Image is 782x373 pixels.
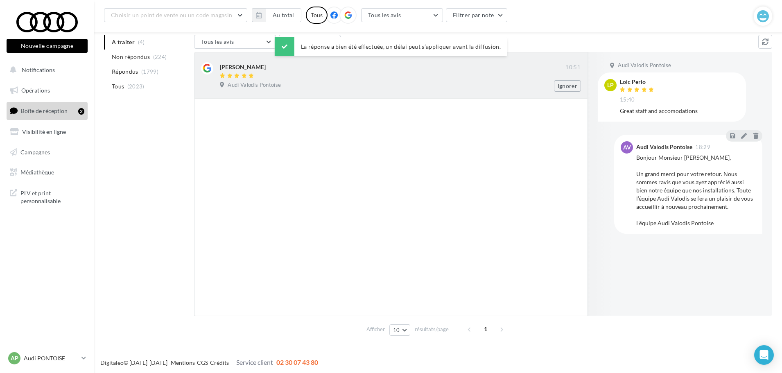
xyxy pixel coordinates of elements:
div: Audi Valodis Pontoise [636,144,692,150]
span: 02 30 07 43 80 [276,358,318,366]
span: Afficher [366,326,385,333]
a: Crédits [210,359,229,366]
span: Campagnes [20,148,50,155]
span: Tous les avis [368,11,401,18]
a: Opérations [5,82,89,99]
div: Loic Perio [620,79,656,85]
span: Tous [112,82,124,90]
span: Visibilité en ligne [22,128,66,135]
div: Bonjour Monsieur [PERSON_NAME], Un grand merci pour votre retour. Nous sommes ravis que vous ayez... [636,154,756,227]
div: Great staff and accomodations [620,107,739,115]
a: Médiathèque [5,164,89,181]
span: AV [623,143,631,151]
a: Campagnes [5,144,89,161]
div: Tous [306,7,328,24]
a: Digitaleo [100,359,124,366]
span: Service client [236,358,273,366]
span: Non répondus [112,53,150,61]
span: 18:29 [695,145,710,150]
button: Choisir un point de vente ou un code magasin [104,8,247,22]
button: Notifications [5,61,86,79]
button: Filtrer par note [446,8,508,22]
span: © [DATE]-[DATE] - - - [100,359,318,366]
div: 2 [78,108,84,115]
button: Tous les avis [361,8,443,22]
button: Au total [266,8,301,22]
span: Choisir un point de vente ou un code magasin [111,11,232,18]
a: Boîte de réception2 [5,102,89,120]
span: Notifications [22,66,55,73]
button: Filtrer par note [279,35,341,49]
button: Tous les avis [194,35,276,49]
span: PLV et print personnalisable [20,188,84,205]
span: Tous les avis [201,38,234,45]
button: 10 [389,324,410,336]
a: Mentions [171,359,195,366]
a: CGS [197,359,208,366]
span: 10:51 [565,64,581,71]
span: LP [607,81,614,89]
span: Opérations [21,87,50,94]
div: La réponse a bien été effectuée, un délai peut s’appliquer avant la diffusion. [275,37,507,56]
p: Audi PONTOISE [24,354,78,362]
button: Ignorer [554,80,581,92]
a: AP Audi PONTOISE [7,350,88,366]
span: Répondus [112,68,138,76]
span: (1799) [141,68,158,75]
span: Boîte de réception [21,107,68,114]
span: Audi Valodis Pontoise [228,81,281,89]
a: Visibilité en ligne [5,123,89,140]
span: AP [11,354,18,362]
button: Au total [252,8,301,22]
span: 15:40 [620,96,635,104]
div: [PERSON_NAME] [220,63,266,71]
span: (2023) [127,83,145,90]
span: résultats/page [415,326,449,333]
span: Audi Valodis Pontoise [618,62,671,69]
a: PLV et print personnalisable [5,184,89,208]
span: Médiathèque [20,169,54,176]
span: 1 [479,323,492,336]
span: 10 [393,327,400,333]
div: Open Intercom Messenger [754,345,774,365]
button: Nouvelle campagne [7,39,88,53]
span: (224) [153,54,167,60]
